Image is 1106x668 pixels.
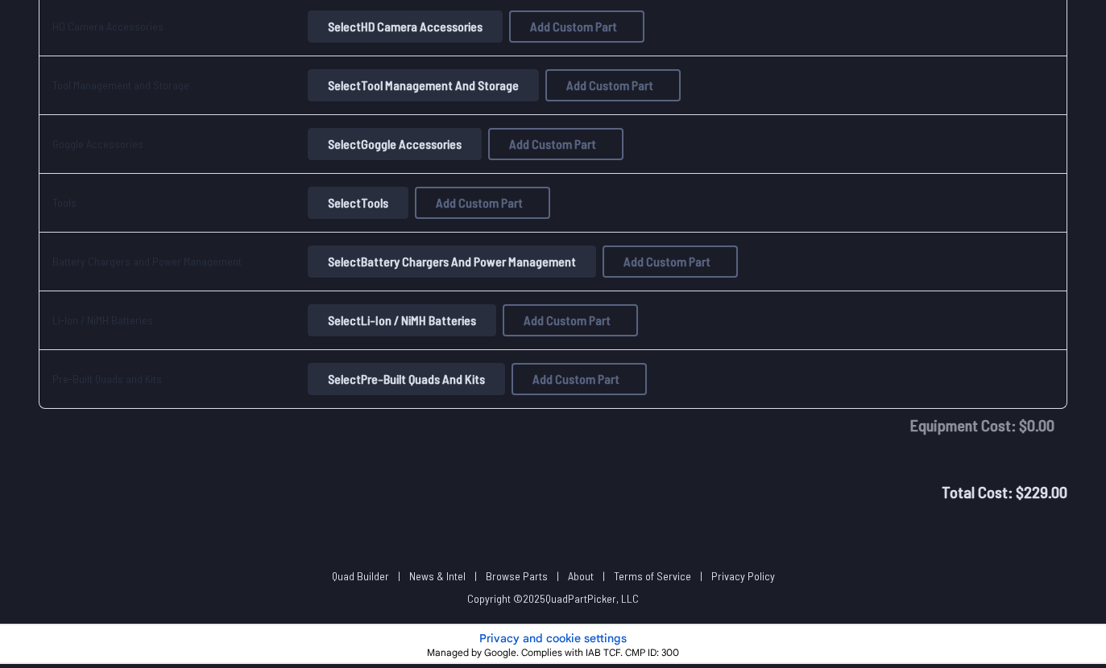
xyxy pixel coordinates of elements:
[942,482,1067,501] span: Total Cost: $ 229.00
[52,196,77,209] a: Tools
[308,187,408,219] button: SelectTools
[467,591,639,607] p: Copyright © 2025 QuadPartPicker, LLC
[304,363,508,395] a: SelectPre-Built Quads and Kits
[509,10,644,43] button: Add Custom Part
[409,569,466,583] a: News & Intel
[308,128,482,160] button: SelectGoggle Accessories
[509,138,596,151] span: Add Custom Part
[614,569,691,583] a: Terms of Service
[486,569,548,583] a: Browse Parts
[52,254,242,268] a: Battery Chargers and Power Management
[503,304,638,336] button: Add Custom Part
[52,19,164,33] a: HD Camera Accessories
[512,363,647,395] button: Add Custom Part
[530,20,617,33] span: Add Custom Part
[308,10,503,43] button: SelectHD Camera Accessories
[304,187,412,219] a: SelectTools
[52,78,189,92] a: Tool Management and Storage
[532,373,619,386] span: Add Custom Part
[304,245,599,278] a: SelectBattery Chargers and Power Management
[308,304,496,336] button: SelectLi-Ion / NiMH Batteries
[603,245,738,278] button: Add Custom Part
[436,196,523,209] span: Add Custom Part
[711,569,775,583] a: Privacy Policy
[304,304,499,336] a: SelectLi-Ion / NiMH Batteries
[304,69,542,101] a: SelectTool Management and Storage
[332,569,389,583] a: Quad Builder
[308,69,539,101] button: SelectTool Management and Storage
[488,128,623,160] button: Add Custom Part
[304,128,485,160] a: SelectGoggle Accessories
[545,69,681,101] button: Add Custom Part
[623,255,710,268] span: Add Custom Part
[308,363,505,395] button: SelectPre-Built Quads and Kits
[52,372,162,386] a: Pre-Built Quads and Kits
[304,10,506,43] a: SelectHD Camera Accessories
[308,245,596,278] button: SelectBattery Chargers and Power Management
[52,313,153,327] a: Li-Ion / NiMH Batteries
[566,79,653,92] span: Add Custom Part
[524,314,611,327] span: Add Custom Part
[52,137,143,151] a: Goggle Accessories
[39,409,1067,441] td: Equipment Cost: $ 0.00
[568,569,594,583] a: About
[415,187,550,219] button: Add Custom Part
[325,568,781,584] p: | | | | |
